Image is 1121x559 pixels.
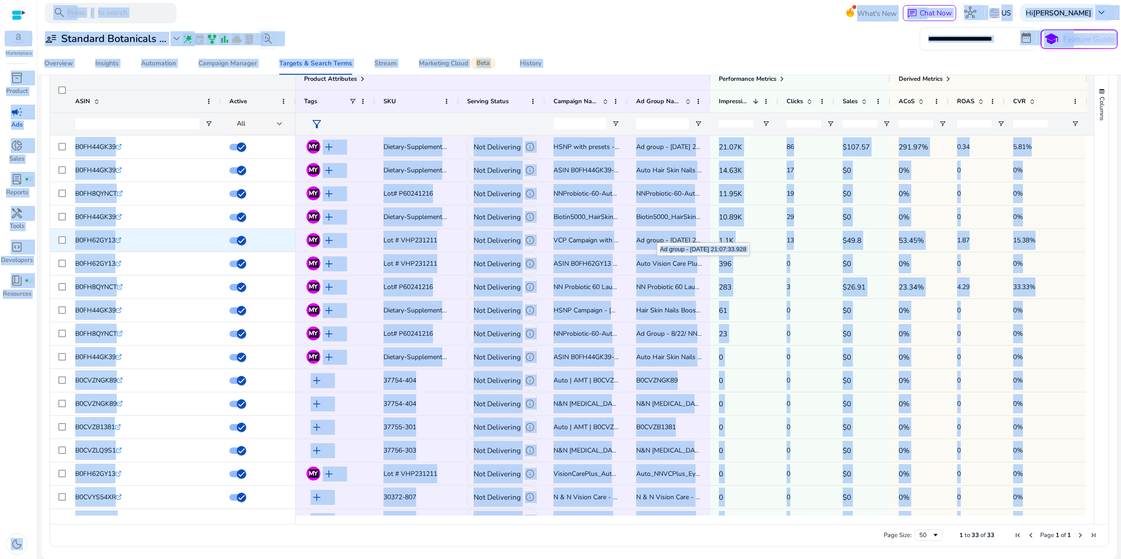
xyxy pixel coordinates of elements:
[383,283,433,291] span: Lot# P60241216
[474,277,521,297] p: Not Delivering
[636,118,689,129] input: Ad Group Name Filter Input
[25,177,29,182] span: fiber_manual_record
[787,446,790,455] span: 0
[279,60,352,67] div: Targets & Search Terms
[474,371,521,390] p: Not Delivering
[1044,32,1059,47] span: school
[525,329,535,339] span: info
[997,120,1005,127] button: Open Filter Menu
[843,464,882,483] p: $0
[843,277,882,297] p: $26.91
[1013,97,1026,106] span: CVR
[6,87,28,96] p: Product
[843,184,882,203] p: $0
[67,7,128,19] p: Press to search
[787,469,790,478] span: 0
[553,166,690,175] span: ASIN B0FH44GK39- Auto Hair Skin Nails Plus
[843,371,882,390] p: $0
[1013,353,1023,361] span: 0%
[261,33,273,45] span: search_insights
[304,75,357,83] span: Product Attributes
[899,441,940,460] p: 0%
[311,375,323,387] span: add
[6,50,32,57] p: Marketplace
[719,277,770,297] p: 283
[719,161,770,180] p: 14.63K
[75,118,199,129] input: ASIN Filter Input
[920,8,952,18] span: Chat Now
[636,306,725,315] span: Hair Skin Nails Boost - [DATE]
[719,137,770,156] p: 21.07K
[383,329,433,338] span: Lot# P60241216
[957,236,970,245] span: 1.87
[843,417,882,437] p: $0
[719,75,776,83] span: Performance Metrics
[304,97,317,106] span: Tags
[787,376,790,385] span: 0
[474,464,521,483] p: Not Delivering
[957,446,961,455] span: 0
[309,354,318,360] span: MY
[636,189,755,198] span: NNProbiotic-60-Auto-2025-08-18 15:15
[636,469,766,478] span: Auto_NNVCPlus_EyeCare_Default_08_2025
[612,120,619,127] button: Open Filter Menu
[1001,5,1011,21] p: US
[636,446,742,455] span: N&N [MEDICAL_DATA]- - Auto - 30
[323,141,335,153] span: add
[553,329,673,338] span: NNProbiotic-60-Auto-2025-08-18 15:15
[553,376,635,385] span: Auto | AMT | B0CVZNGK89
[75,423,115,432] span: B0CVZB1381
[323,468,335,480] span: add
[75,353,116,361] span: B0FH44GK39
[843,207,882,226] p: $0
[474,301,521,320] p: Not Delivering
[470,57,496,70] span: Beta
[237,119,245,128] span: All
[787,212,794,221] span: 29
[525,305,535,315] span: info
[899,184,940,203] p: 0%
[525,446,535,455] span: info
[843,97,858,106] span: Sales
[883,120,890,127] button: Open Filter Menu
[787,189,794,198] span: 19
[199,60,257,67] div: Campaign Manager
[323,211,335,223] span: add
[553,399,657,408] span: N&N [MEDICAL_DATA] - Auto - 30
[553,118,606,129] input: Campaign Name Filter Input
[75,142,116,151] span: B0FH44GK39
[636,259,743,268] span: Auto Vision Care Plus B0FH62GY13
[220,34,230,44] span: bar_chart
[787,166,794,175] span: 17
[11,106,23,118] span: campaign
[719,184,770,203] p: 11.95K
[957,469,961,478] span: 0
[309,167,318,173] span: MY
[843,488,882,507] p: $0
[323,304,335,317] span: add
[87,7,96,19] span: /
[311,491,323,503] span: add
[957,329,961,338] span: 0
[383,189,433,198] span: Lot# P60241216
[11,140,23,152] span: donut_small
[787,329,790,338] span: 0
[383,259,437,268] span: Lot # VHP231211
[1013,166,1023,175] span: 0%
[75,283,117,291] span: B0FH8QYNCT
[11,120,22,130] p: Ads
[957,259,961,268] span: 0
[1013,423,1023,432] span: 0%
[1095,7,1107,19] span: keyboard_arrow_down
[957,353,961,361] span: 0
[787,399,790,408] span: 0
[474,207,521,226] p: Not Delivering
[474,441,521,460] p: Not Delivering
[719,207,770,226] p: 10.89K
[383,423,416,432] span: 37755-301
[323,164,335,177] span: add
[323,351,335,363] span: add
[636,423,676,432] span: B0CVZB1381
[899,347,940,367] p: 0%
[383,97,396,106] span: SKU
